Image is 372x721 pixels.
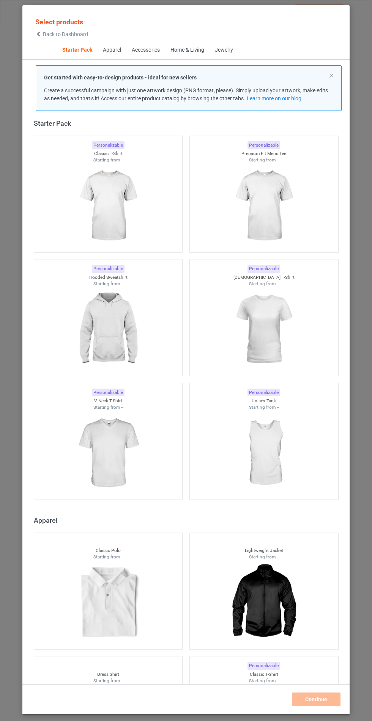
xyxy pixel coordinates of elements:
[190,547,338,554] div: Lightweight Jacket
[190,398,338,404] div: Unisex Tank
[247,662,280,670] div: Personalizable
[34,150,183,157] div: Classic T-Shirt
[190,274,338,281] div: [DEMOGRAPHIC_DATA] T-Shirt
[92,141,125,149] div: Personalizable
[34,398,183,404] div: V-Neck T-Shirt
[34,281,183,287] div: Starting from --
[230,287,298,372] img: regular.jpg
[190,554,338,560] div: Starting from --
[35,18,83,26] span: Select products
[74,287,142,372] img: regular.jpg
[74,411,142,496] img: regular.jpg
[190,678,338,684] div: Starting from --
[230,163,298,248] img: regular.jpg
[170,46,204,54] div: Home & Living
[247,389,280,397] div: Personalizable
[44,87,328,101] span: Create a successful campaign with just one artwork design (PNG format, please). Simply upload you...
[34,274,183,281] div: Hooded Sweatshirt
[247,141,280,149] div: Personalizable
[34,404,183,411] div: Starting from --
[230,560,298,645] img: regular.jpg
[230,411,298,496] img: regular.jpg
[102,46,121,54] div: Apparel
[43,31,88,37] span: Back to Dashboard
[190,281,338,287] div: Starting from --
[34,554,183,560] div: Starting from --
[190,404,338,411] div: Starting from --
[44,74,197,81] strong: Get started with easy-to-design products - ideal for new sellers
[246,95,303,101] a: Learn more on our blog.
[190,671,338,678] div: Classic T-Shirt
[92,389,125,397] div: Personalizable
[131,46,159,54] div: Accessories
[214,46,233,54] div: Jewelry
[74,163,142,248] img: regular.jpg
[34,547,183,554] div: Classic Polo
[34,157,183,163] div: Starting from --
[34,678,183,684] div: Starting from --
[92,265,125,273] div: Personalizable
[247,265,280,273] div: Personalizable
[34,119,342,128] div: Starter Pack
[57,41,97,59] span: Starter Pack
[190,150,338,157] div: Premium Fit Mens Tee
[74,560,142,645] img: regular.jpg
[190,157,338,163] div: Starting from --
[34,516,342,525] div: Apparel
[34,671,183,678] div: Dress Shirt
